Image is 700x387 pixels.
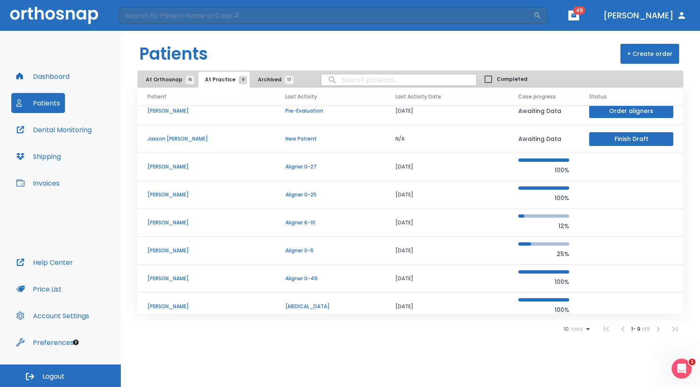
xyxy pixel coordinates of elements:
[620,44,679,64] button: + Create order
[239,76,247,84] span: 9
[518,106,569,116] p: Awaiting Data
[285,247,375,254] p: Aligner 0-5
[147,275,265,282] p: [PERSON_NAME]
[11,332,79,352] button: Preferences
[589,93,607,101] span: Status
[285,135,375,143] p: New Patient
[285,219,375,226] p: Aligner 6-10
[385,237,508,265] td: [DATE]
[385,265,508,293] td: [DATE]
[642,325,650,332] span: of 9
[385,293,508,321] td: [DATE]
[631,325,642,332] span: 1 - 9
[72,339,80,346] div: Tooltip anchor
[285,107,375,115] p: Pre-Evaluation
[147,219,265,226] p: [PERSON_NAME]
[11,279,67,299] button: Price List
[258,76,289,83] span: Archived
[385,97,508,125] td: [DATE]
[589,132,673,146] button: Finish Draft
[689,359,695,365] span: 1
[186,76,194,84] span: 15
[518,221,569,231] p: 12%
[11,306,94,326] button: Account Settings
[518,249,569,259] p: 25%
[147,163,265,171] p: [PERSON_NAME]
[139,41,208,66] h1: Patients
[11,66,75,86] button: Dashboard
[518,134,569,144] p: Awaiting Data
[11,252,78,272] button: Help Center
[518,277,569,287] p: 100%
[395,93,441,101] span: Last Activity Date
[564,326,569,332] span: 10
[385,125,508,153] td: N/A
[11,146,66,166] button: Shipping
[385,153,508,181] td: [DATE]
[10,7,98,24] img: Orthosnap
[285,275,375,282] p: Aligner 0-49
[285,76,294,84] span: 17
[285,303,375,310] p: [MEDICAL_DATA]
[285,93,317,101] span: Last Activity
[285,191,375,199] p: Aligner 0-25
[518,93,556,101] span: Case progress
[147,191,265,199] p: [PERSON_NAME]
[569,326,583,332] span: rows
[11,93,65,113] button: Patients
[146,76,190,83] span: At Orthosnap
[42,372,65,381] span: Logout
[573,6,585,15] span: 49
[119,7,533,24] input: Search by Patient Name or Case #
[589,104,673,118] button: Order aligners
[518,193,569,203] p: 100%
[147,93,167,101] span: Patient
[139,72,297,88] div: tabs
[385,181,508,209] td: [DATE]
[205,76,243,83] span: At Practice
[11,120,97,140] button: Dental Monitoring
[497,75,527,83] span: Completed
[672,359,692,379] iframe: Intercom live chat
[321,72,476,88] input: search
[518,305,569,315] p: 100%
[147,247,265,254] p: [PERSON_NAME]
[11,173,65,193] button: Invoices
[285,163,375,171] p: Aligner 0-27
[385,209,508,237] td: [DATE]
[147,135,265,143] p: Jaxson [PERSON_NAME]
[518,165,569,175] p: 100%
[147,107,265,115] p: [PERSON_NAME]
[600,8,690,23] button: [PERSON_NAME]
[147,303,265,310] p: [PERSON_NAME]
